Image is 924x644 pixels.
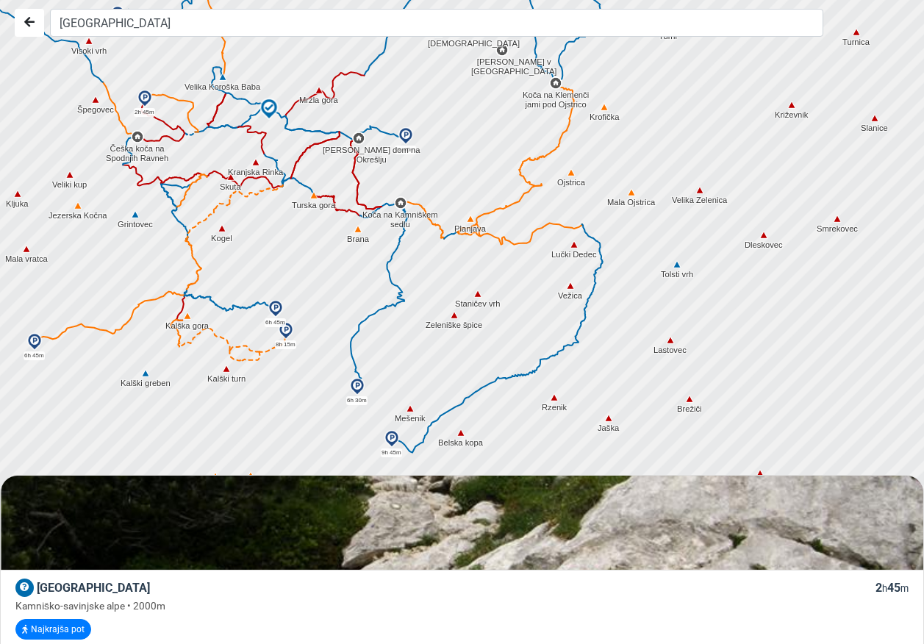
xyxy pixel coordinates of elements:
small: m [900,583,909,594]
small: h [882,583,887,594]
div: Kamniško-savinjske alpe • 2000m [15,598,909,613]
span: [GEOGRAPHIC_DATA] [37,581,150,595]
button: Nazaj [15,9,44,37]
span: 2 45 [875,581,909,595]
button: Najkrajša pot [15,619,91,640]
input: Iskanje... [50,9,823,37]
